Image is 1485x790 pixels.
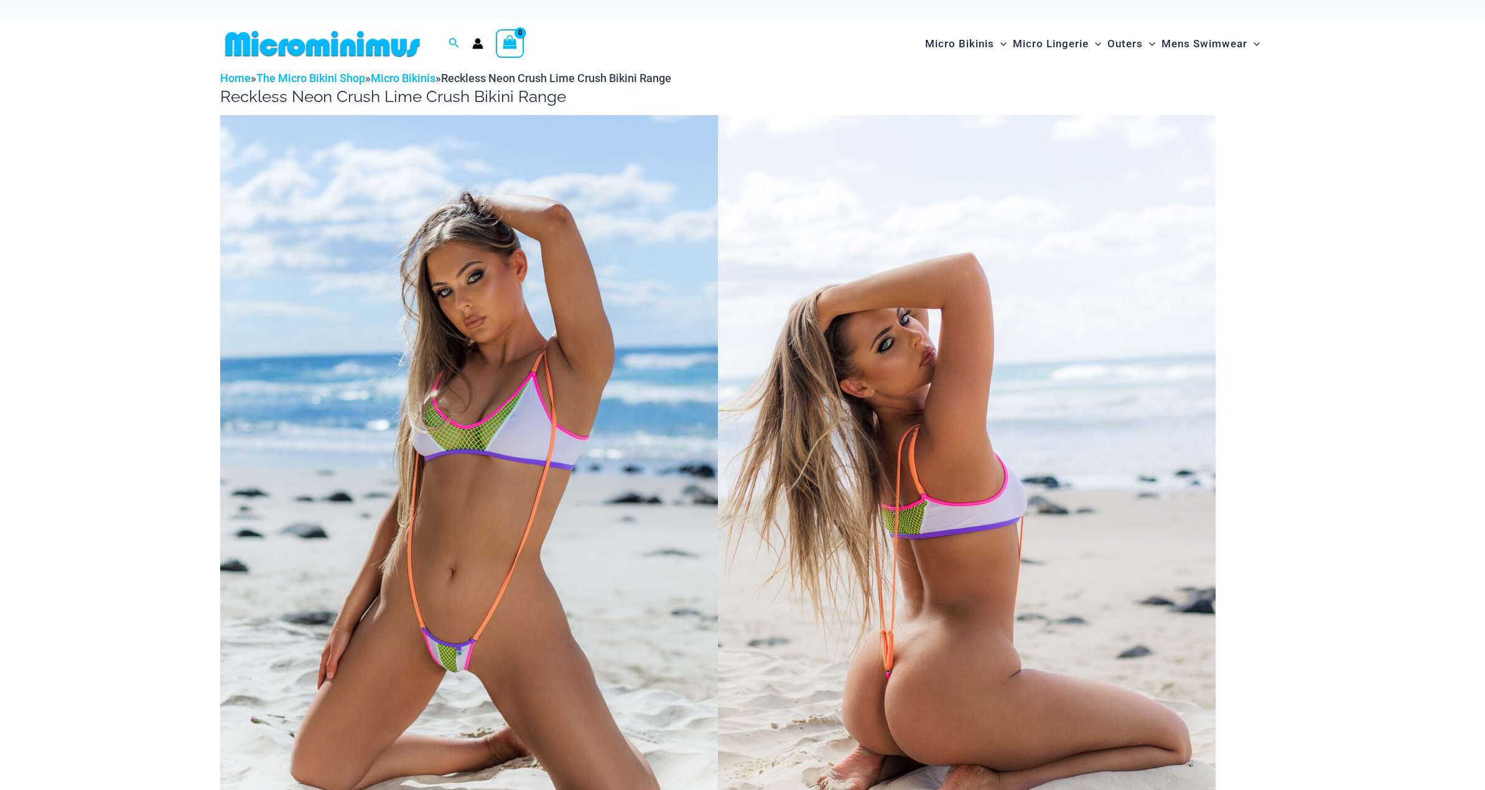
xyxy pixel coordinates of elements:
span: Menu Toggle [994,28,1007,60]
span: Menu Toggle [1143,28,1155,60]
a: Mens SwimwearMenu ToggleMenu Toggle [1158,25,1263,63]
span: Outers [1107,28,1143,60]
a: OutersMenu ToggleMenu Toggle [1104,25,1158,63]
span: Menu Toggle [1089,28,1101,60]
h1: Reckless Neon Crush Lime Crush Bikini Range [220,87,1265,106]
a: The Micro Bikini Shop [256,72,365,85]
span: Micro Bikinis [925,28,994,60]
nav: Site Navigation [920,23,1265,65]
a: Micro Bikinis [371,72,435,85]
span: Micro Lingerie [1013,28,1089,60]
span: » » » [220,72,671,85]
a: Micro LingerieMenu ToggleMenu Toggle [1010,25,1104,63]
a: Micro BikinisMenu ToggleMenu Toggle [922,25,1010,63]
span: Mens Swimwear [1161,28,1247,60]
a: Home [220,72,251,85]
img: MM SHOP LOGO FLAT [220,30,425,58]
a: View Shopping Cart, empty [496,29,524,58]
span: Reckless Neon Crush Lime Crush Bikini Range [441,72,671,85]
a: Search icon link [449,36,460,52]
a: Account icon link [472,38,483,49]
span: Menu Toggle [1247,28,1260,60]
